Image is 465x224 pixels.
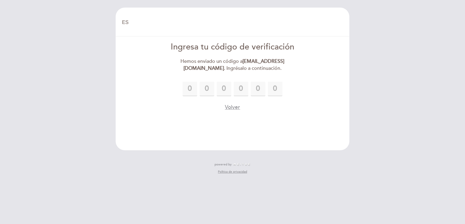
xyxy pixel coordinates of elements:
input: 0 [234,82,248,96]
button: Volver [225,104,240,111]
input: 0 [268,82,282,96]
div: Ingresa tu código de verificación [163,41,302,53]
input: 0 [251,82,265,96]
input: 0 [217,82,231,96]
strong: [EMAIL_ADDRESS][DOMAIN_NAME] [184,58,285,71]
img: MEITRE [233,163,250,166]
div: Hemos enviado un código a . Ingrésalo a continuación. [163,58,302,72]
a: Política de privacidad [218,170,247,174]
input: 0 [183,82,197,96]
a: powered by [215,162,250,167]
input: 0 [200,82,214,96]
span: powered by [215,162,232,167]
